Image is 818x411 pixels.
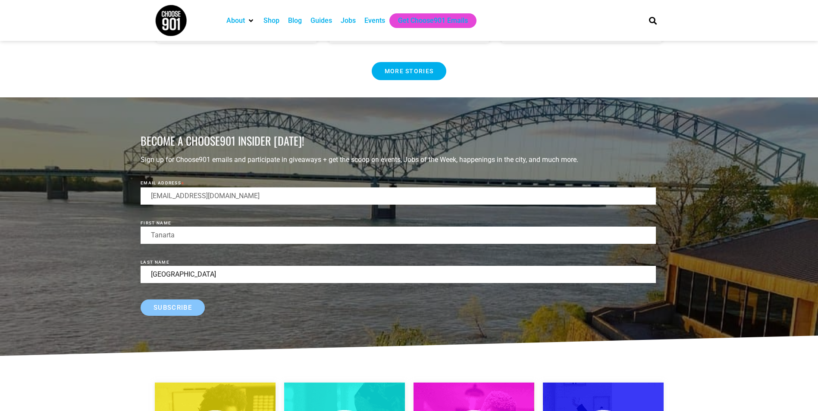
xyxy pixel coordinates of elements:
a: Get Choose901 Emails [398,16,468,26]
nav: Main nav [222,13,634,28]
label: First Name [141,221,656,225]
span: MORE STORIES [385,68,434,74]
h3: BECOME A CHOOSE901 INSIDER [DATE]! [141,134,572,147]
a: About [226,16,245,26]
a: Blog [288,16,302,26]
span: Sign up for Choose901 emails and participate in giveaways + get the scoop on events, Jobs of the ... [141,156,578,164]
div: Search [646,13,660,28]
input: Subscribe [141,299,205,316]
a: Shop [263,16,279,26]
a: Guides [310,16,332,26]
a: MORE STORIES [372,62,447,80]
a: Events [364,16,385,26]
a: Jobs [341,16,356,26]
label: Email Address [141,178,656,186]
div: About [222,13,259,28]
label: Last Name [141,260,656,265]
